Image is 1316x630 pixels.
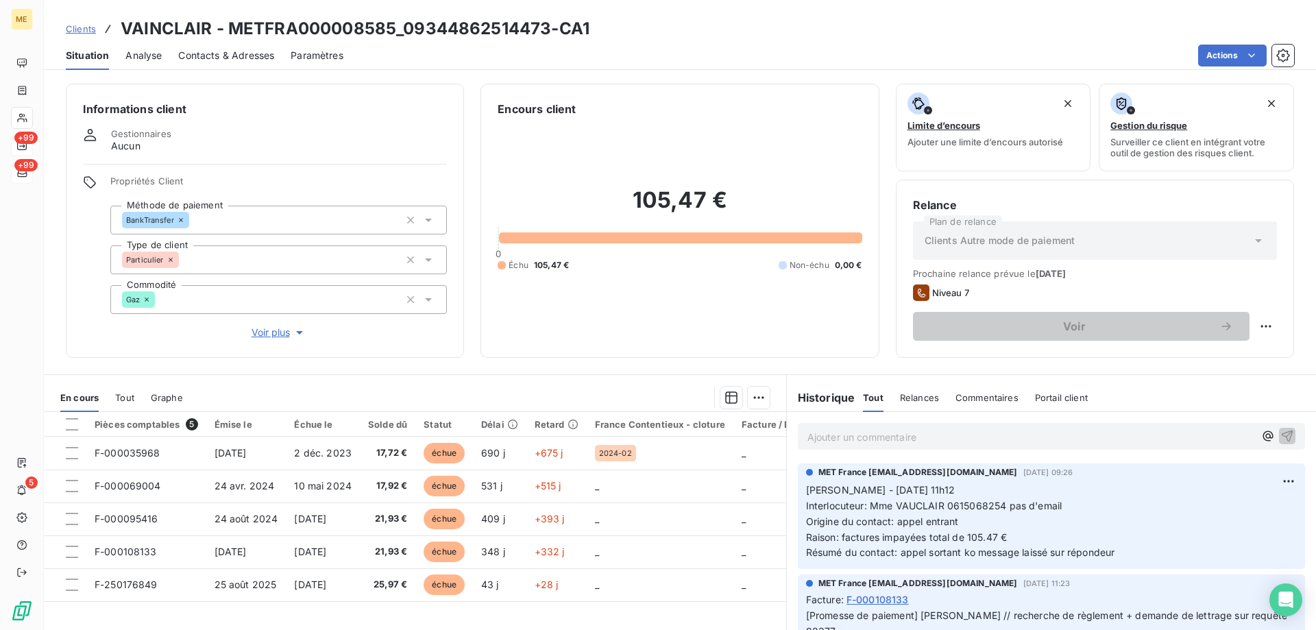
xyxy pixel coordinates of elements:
[14,132,38,144] span: +99
[189,214,200,226] input: Ajouter une valeur
[481,447,505,459] span: 690 j
[95,579,158,590] span: F-250176849
[806,546,1115,558] span: Résumé du contact: appel sortant ko message laissé sur répondeur
[424,443,465,463] span: échue
[215,480,275,492] span: 24 avr. 2024
[110,325,447,340] button: Voir plus
[863,392,884,403] span: Tout
[110,175,447,195] span: Propriétés Client
[595,546,599,557] span: _
[424,574,465,595] span: échue
[179,254,190,266] input: Ajouter une valeur
[742,419,836,430] div: Facture / Echéancier
[496,248,501,259] span: 0
[66,49,109,62] span: Situation
[1110,136,1282,158] span: Surveiller ce client en intégrant votre outil de gestion des risques client.
[11,8,33,30] div: ME
[95,447,160,459] span: F-000035968
[1023,579,1071,587] span: [DATE] 11:23
[535,579,559,590] span: +28 j
[1035,392,1088,403] span: Portail client
[806,484,955,496] span: [PERSON_NAME] - [DATE] 11h12
[294,579,326,590] span: [DATE]
[95,546,157,557] span: F-000108133
[1110,120,1187,131] span: Gestion du risque
[534,259,569,271] span: 105,47 €
[424,542,465,562] span: échue
[95,513,158,524] span: F-000095416
[424,476,465,496] span: échue
[1036,268,1067,279] span: [DATE]
[481,480,502,492] span: 531 j
[806,500,1062,511] span: Interlocuteur: Mme VAUCLAIR 0615068254 pas d'email
[95,480,161,492] span: F-000069004
[535,480,561,492] span: +515 j
[178,49,274,62] span: Contacts & Adresses
[368,545,407,559] span: 21,93 €
[215,447,247,459] span: [DATE]
[126,295,140,304] span: Gaz
[1198,45,1267,66] button: Actions
[929,321,1219,332] span: Voir
[742,480,746,492] span: _
[595,419,725,430] div: France Contentieux - cloture
[424,509,465,529] span: échue
[126,256,164,264] span: Particulier
[595,579,599,590] span: _
[368,479,407,493] span: 17,92 €
[790,259,829,271] span: Non-échu
[215,419,278,430] div: Émise le
[535,546,565,557] span: +332 j
[66,22,96,36] a: Clients
[535,447,563,459] span: +675 j
[481,419,518,430] div: Délai
[818,577,1018,590] span: MET France [EMAIL_ADDRESS][DOMAIN_NAME]
[595,480,599,492] span: _
[215,579,277,590] span: 25 août 2025
[595,513,599,524] span: _
[25,476,38,489] span: 5
[252,326,306,339] span: Voir plus
[932,287,969,298] span: Niveau 7
[535,513,565,524] span: +393 j
[294,480,352,492] span: 10 mai 2024
[368,578,407,592] span: 25,97 €
[907,136,1063,147] span: Ajouter une limite d’encours autorisé
[291,49,343,62] span: Paramètres
[481,579,499,590] span: 43 j
[498,101,576,117] h6: Encours client
[806,516,959,527] span: Origine du contact: appel entrant
[535,419,578,430] div: Retard
[424,419,465,430] div: Statut
[498,186,862,228] h2: 105,47 €
[787,389,855,406] h6: Historique
[60,392,99,403] span: En cours
[368,512,407,526] span: 21,93 €
[599,449,632,457] span: 2024-02
[896,84,1091,171] button: Limite d’encoursAjouter une limite d’encours autorisé
[818,466,1018,478] span: MET France [EMAIL_ADDRESS][DOMAIN_NAME]
[481,513,505,524] span: 409 j
[742,513,746,524] span: _
[368,419,407,430] div: Solde dû
[925,234,1075,247] span: Clients Autre mode de paiement
[11,600,33,622] img: Logo LeanPay
[742,546,746,557] span: _
[66,23,96,34] span: Clients
[294,546,326,557] span: [DATE]
[111,139,141,153] span: Aucun
[151,392,183,403] span: Graphe
[742,579,746,590] span: _
[509,259,528,271] span: Échu
[126,216,174,224] span: BankTransfer
[1023,468,1073,476] span: [DATE] 09:26
[1099,84,1294,171] button: Gestion du risqueSurveiller ce client en intégrant votre outil de gestion des risques client.
[125,49,162,62] span: Analyse
[806,531,1007,543] span: Raison: factures impayées total de 105.47 €
[481,546,505,557] span: 348 j
[835,259,862,271] span: 0,00 €
[186,418,198,431] span: 5
[913,268,1277,279] span: Prochaine relance prévue le
[900,392,939,403] span: Relances
[806,592,844,607] span: Facture :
